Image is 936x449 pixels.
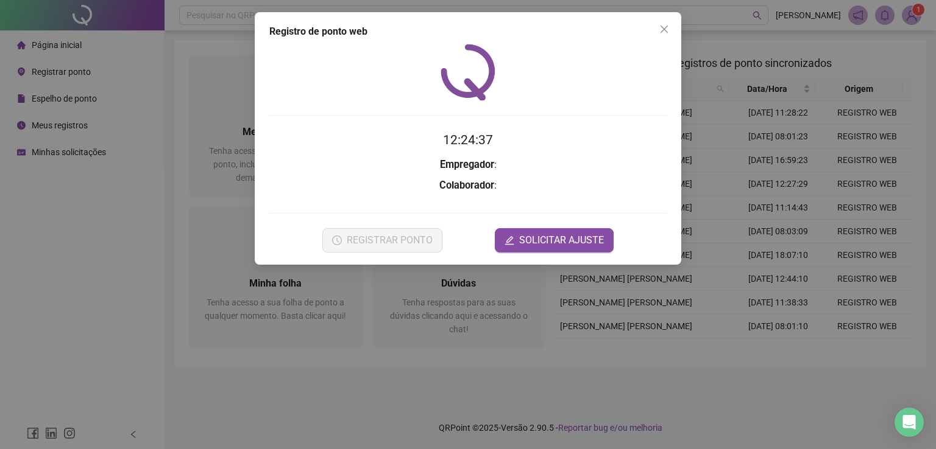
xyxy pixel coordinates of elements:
span: SOLICITAR AJUSTE [519,233,604,248]
button: Close [654,19,674,39]
button: editSOLICITAR AJUSTE [495,228,614,252]
strong: Colaborador [439,179,494,191]
button: REGISTRAR PONTO [322,228,442,252]
div: Registro de ponto web [269,24,667,39]
time: 12:24:37 [443,133,493,147]
span: edit [505,235,514,245]
h3: : [269,178,667,193]
h3: : [269,157,667,173]
span: close [659,24,669,34]
strong: Empregador [440,159,494,170]
div: Open Intercom Messenger [895,408,924,437]
img: QRPoint [441,44,495,100]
